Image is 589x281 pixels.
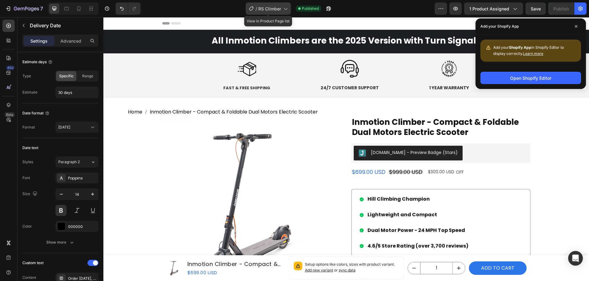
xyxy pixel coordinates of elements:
[230,251,252,255] span: or
[256,6,257,12] span: /
[46,90,214,99] span: Inmotion Climber - Compact & Foldable Dual Motors Electric Scooter
[302,6,319,11] span: Published
[493,45,564,56] span: Add your in Shopify Editor to display correctly.
[366,244,423,258] button: ADD TO CART
[83,252,182,260] div: $699.00 USD
[58,159,80,165] span: Paragraph 2
[22,73,31,79] div: Type
[22,190,39,198] div: Size
[268,132,354,139] div: [DOMAIN_NAME] - Preview Badge (Stars)
[349,245,362,257] button: increment
[40,5,43,12] p: 7
[5,112,15,117] div: Beta
[22,275,36,280] div: Content
[255,132,263,140] img: Judgeme.png
[6,65,15,70] div: 450
[56,87,98,98] input: Auto
[285,151,320,159] div: $999.00 USD
[108,17,377,29] strong: All Inmotion Climbers are the 2025 Version with Turn Signals
[22,145,38,151] div: Date text
[116,2,141,15] div: Undo/Redo
[264,194,334,201] strong: Lightweight and Compact
[119,67,167,75] div: FAST & FREE SHIPPING
[22,224,32,229] div: Color
[258,6,281,12] span: RS Climber
[68,175,97,181] div: Poppins
[317,245,349,257] input: quantity
[464,2,523,15] button: 1 product assigned
[248,151,283,159] div: $699.00 USD
[378,247,411,256] div: ADD TO CART
[25,90,39,99] span: Home
[235,251,252,255] span: sync data
[22,159,33,165] div: Styles
[237,42,256,61] img: Alt image
[324,151,352,158] div: $300.00 USD
[56,156,98,167] button: Paragraph 2
[46,239,75,245] div: Show more
[103,17,589,281] iframe: Design area
[217,67,275,74] p: 24/7 CUSTOMER SUPPORT
[22,125,35,130] div: Format
[352,151,361,159] div: OFF
[568,251,583,266] div: Open Intercom Messenger
[56,122,98,133] button: [DATE]
[22,59,53,65] div: Estimate days
[202,244,295,256] p: Setup options like colors, sizes with product variant.
[509,45,531,50] strong: Shopify App
[480,72,581,84] button: Open Shopify Editor
[510,75,551,81] div: Open Shopify Editor
[82,73,93,79] span: Range
[202,251,230,255] span: Add new variant
[30,22,96,29] p: Delivery Date
[525,2,546,15] button: Save
[59,73,74,79] span: Specific
[58,125,70,129] span: [DATE]
[30,38,48,44] p: Settings
[305,245,317,257] button: decrement
[60,38,81,44] p: Advanced
[337,42,355,61] img: Alt image
[22,237,98,248] button: Show more
[548,2,574,15] button: Publish
[523,51,543,57] button: Learn more
[264,178,326,185] strong: Hill Climbing Champion
[553,6,569,12] div: Publish
[264,210,362,217] strong: Dual Motor Power - 24 MPH Top Speed
[68,224,97,229] div: 000000
[59,99,238,279] img: Inmotion Climber - Compact & Foldable Dual Motors Electric Scooter
[22,110,50,116] div: Date format
[531,6,541,11] span: Save
[248,99,427,121] h1: Inmotion Climber - Compact & Foldable Dual Motors Electric Scooter
[22,90,37,95] div: Estimate
[134,43,153,61] img: Alt image
[22,175,30,181] div: Font
[480,23,519,29] p: Add your Shopify App
[469,6,509,12] span: 1 product assigned
[325,67,366,75] div: 1 YEAR WARRANTY
[63,242,80,260] img: Inmotion Climber - Compact & Foldable Dual Motors Electric Scooter
[83,242,182,252] div: Inmotion Climber - Compact & Foldable Dual Motors Electric Scooter
[25,90,486,99] nav: breadcrumb
[2,2,46,15] button: 7
[264,225,365,232] strong: 4.6/5 Store Rating (over 3,700 reviews)
[22,260,44,266] div: Custom text
[250,129,359,143] button: Judge.me - Preview Badge (Stars)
